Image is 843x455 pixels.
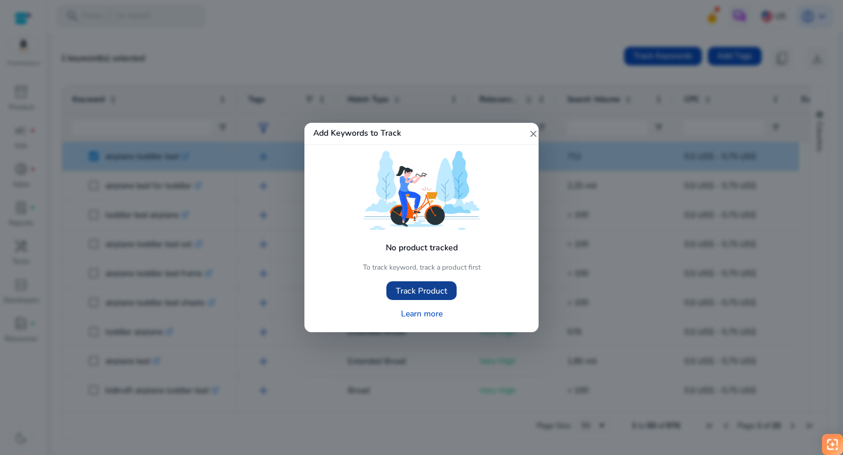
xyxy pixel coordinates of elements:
[528,129,539,139] mat-icon: close
[396,285,447,297] span: Track Product
[363,263,481,272] p: To track keyword, track a product first
[396,304,447,323] a: Learn more
[304,123,421,144] h5: Add Keywords to Track
[363,151,480,230] img: cycle.svg
[401,308,443,320] span: Learn more
[386,281,457,300] button: Track Product
[377,235,467,259] h5: No product tracked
